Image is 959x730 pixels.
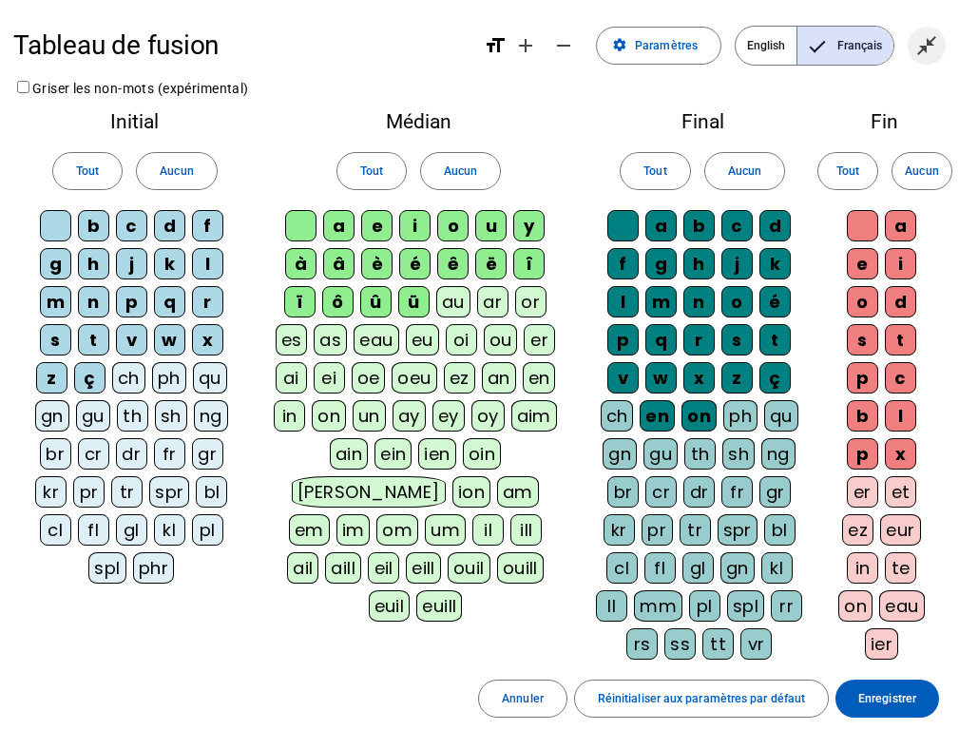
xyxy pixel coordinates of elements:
[574,680,829,718] button: Réinitialiser aux paramètres par défaut
[915,34,938,57] mat-icon: close_fullscreen
[502,689,544,709] span: Annuler
[728,162,761,182] span: Aucun
[545,27,583,65] button: Diminuer la taille de la police
[643,162,666,182] span: Tout
[835,680,939,718] button: Enregistrer
[136,152,217,190] button: Aucun
[858,689,916,709] span: Enregistrer
[635,36,698,56] span: Paramètres
[76,162,99,182] span: Tout
[52,152,123,190] button: Tout
[836,162,859,182] span: Tout
[478,680,567,718] button: Annuler
[420,152,501,190] button: Aucun
[160,162,193,182] span: Aucun
[444,162,477,182] span: Aucun
[507,27,545,65] button: Augmenter la taille de la police
[735,26,894,66] mat-button-toggle-group: Language selection
[514,34,537,57] mat-icon: add
[797,27,893,65] span: Français
[908,27,946,65] button: Quitter le plein écran
[817,152,878,190] button: Tout
[612,38,627,53] mat-icon: settings
[905,162,938,182] span: Aucun
[704,152,785,190] button: Aucun
[336,152,407,190] button: Tout
[552,34,575,57] mat-icon: remove
[736,27,796,65] span: English
[620,152,690,190] button: Tout
[360,162,383,182] span: Tout
[596,27,721,65] button: Paramètres
[892,152,952,190] button: Aucun
[598,689,805,709] span: Réinitialiser aux paramètres par défaut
